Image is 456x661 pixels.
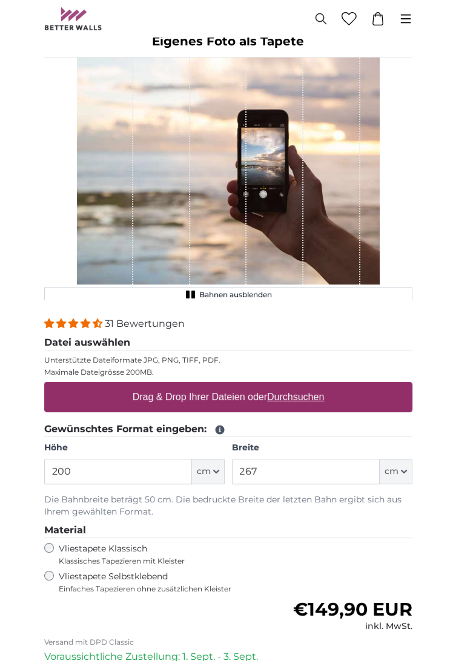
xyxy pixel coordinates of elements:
[44,335,412,350] legend: Datei auswählen
[127,385,329,409] label: Drag & Drop Ihrer Dateien oder
[385,465,398,478] span: cm
[192,459,225,484] button: cm
[44,287,412,303] button: Bahnen ausblenden
[267,392,324,402] u: Durchsuchen
[44,58,412,284] img: personalised-photo
[59,543,273,566] label: Vliestapete Klassisch
[59,571,340,594] label: Vliestapete Selbstklebend
[380,459,412,484] button: cm
[199,290,272,300] span: Bahnen ausblenden
[44,7,102,30] img: Betterwalls
[44,442,225,454] label: Höhe
[44,318,105,329] span: 4.32 stars
[44,637,412,647] p: Versand mit DPD Classic
[44,494,412,518] p: Die Bahnbreite beträgt 50 cm. Die bedruckte Breite der letzten Bahn ergibt sich aus Ihrem gewählt...
[44,58,412,300] div: 1 of 1
[293,620,412,633] div: inkl. MwSt.
[105,318,185,329] span: 31 Bewertungen
[44,367,412,377] p: Maximale Dateigrösse 200MB.
[59,556,273,566] span: Klassisches Tapezieren mit Kleister
[293,598,412,620] span: €149,90 EUR
[44,422,412,437] legend: Gewünschtes Format eingeben:
[197,465,211,478] span: cm
[44,355,412,365] p: Unterstützte Dateiformate JPG, PNG, TIFF, PDF.
[59,584,340,594] span: Einfaches Tapezieren ohne zusätzlichen Kleister
[44,523,412,538] legend: Material
[44,33,412,50] h1: Eigenes Foto als Tapete
[232,442,412,454] label: Breite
